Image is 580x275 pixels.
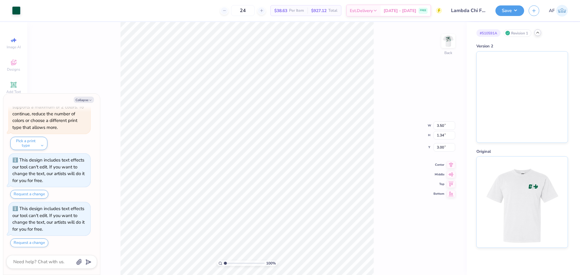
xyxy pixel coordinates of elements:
[556,5,568,17] img: Ana Francesca Bustamante
[328,8,337,14] span: Total
[433,172,444,177] span: Middle
[10,137,47,150] button: Pick a print type
[477,52,568,142] img: Version 2
[446,5,491,17] input: Untitled Design
[274,8,287,14] span: $38.63
[476,149,568,155] div: Original
[433,182,444,186] span: Top
[10,238,48,247] button: Request a change
[433,163,444,167] span: Center
[444,50,452,56] div: Back
[7,45,21,50] span: Image AI
[10,190,48,199] button: Request a change
[6,89,21,94] span: Add Text
[476,29,501,37] div: # 510591A
[12,206,85,232] div: This design includes text effects our tool can't edit. If you want to change the text, our artist...
[350,8,373,14] span: Est. Delivery
[7,67,20,72] span: Designs
[495,5,524,16] button: Save
[485,157,559,248] img: Original
[12,97,85,130] div: Metallic & glitter ink screen print supports a maximum of 2 colors. To continue, reduce the numbe...
[384,8,416,14] span: [DATE] - [DATE]
[289,8,304,14] span: Per Item
[420,8,426,13] span: FREE
[433,192,444,196] span: Bottom
[549,7,555,14] span: AF
[476,43,568,50] div: Version 2
[442,35,454,47] img: Back
[231,5,255,16] input: – –
[311,8,327,14] span: $927.12
[74,97,94,103] button: Collapse
[504,29,531,37] div: Revision 1
[266,261,276,266] span: 100 %
[12,157,85,184] div: This design includes text effects our tool can't edit. If you want to change the text, our artist...
[549,5,568,17] a: AF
